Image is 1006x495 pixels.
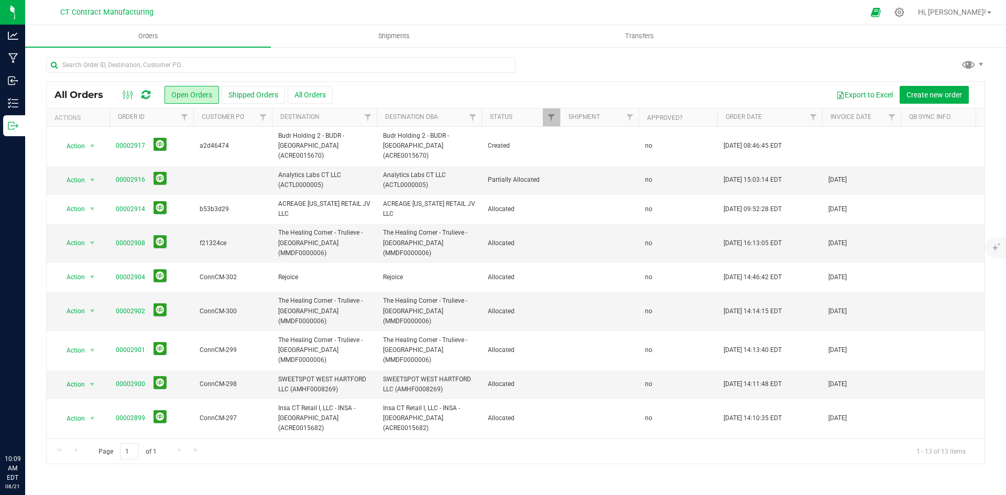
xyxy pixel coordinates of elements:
[828,345,847,355] span: [DATE]
[54,114,105,122] div: Actions
[488,238,554,248] span: Allocated
[724,141,782,151] span: [DATE] 08:46:45 EDT
[568,113,600,120] a: Shipment
[86,304,99,318] span: select
[271,25,517,47] a: Shipments
[57,236,85,250] span: Action
[116,141,145,151] a: 00002917
[116,204,145,214] a: 00002914
[726,113,762,120] a: Order Date
[383,375,475,394] span: SWEETSPOT WEST HARTFORD LLC (AMHF0008269)
[8,53,18,63] inline-svg: Manufacturing
[57,173,85,188] span: Action
[200,345,266,355] span: ConnCM-299
[488,413,554,423] span: Allocated
[385,113,438,120] a: Destination DBA
[724,306,782,316] span: [DATE] 14:14:15 EDT
[57,139,85,153] span: Action
[383,228,475,258] span: The Healing Corner - Trulieve - [GEOGRAPHIC_DATA] (MMDF0000006)
[383,403,475,434] span: Insa CT Retail I, LLC - INSA - [GEOGRAPHIC_DATA] (ACRE0015682)
[488,204,554,214] span: Allocated
[54,89,114,101] span: All Orders
[828,379,847,389] span: [DATE]
[828,413,847,423] span: [DATE]
[383,296,475,326] span: The Healing Corner - Trulieve - [GEOGRAPHIC_DATA] (MMDF0000006)
[116,175,145,185] a: 00002916
[86,139,99,153] span: select
[116,272,145,282] a: 00002904
[383,131,475,161] span: Budr Holding 2 - BUDR - [GEOGRAPHIC_DATA] (ACRE0015670)
[908,443,974,459] span: 1 - 13 of 13 items
[828,272,847,282] span: [DATE]
[8,98,18,108] inline-svg: Inventory
[724,413,782,423] span: [DATE] 14:10:35 EDT
[645,238,652,248] span: no
[116,379,145,389] a: 00002900
[724,379,782,389] span: [DATE] 14:11:48 EDT
[621,108,639,126] a: Filter
[57,411,85,426] span: Action
[86,411,99,426] span: select
[828,306,847,316] span: [DATE]
[57,270,85,284] span: Action
[165,86,219,104] button: Open Orders
[86,343,99,358] span: select
[116,238,145,248] a: 00002908
[364,31,424,41] span: Shipments
[278,170,370,190] span: Analytics Labs CT LLC (ACTL0000005)
[86,270,99,284] span: select
[200,204,266,214] span: b53b3d29
[278,335,370,366] span: The Healing Corner - Trulieve - [GEOGRAPHIC_DATA] (MMDF0000006)
[278,131,370,161] span: Budr Holding 2 - BUDR - [GEOGRAPHIC_DATA] (ACRE0015670)
[57,343,85,358] span: Action
[8,30,18,41] inline-svg: Analytics
[5,454,20,482] p: 10:09 AM EDT
[86,377,99,392] span: select
[864,2,888,23] span: Open Ecommerce Menu
[724,204,782,214] span: [DATE] 09:52:28 EDT
[488,345,554,355] span: Allocated
[278,272,370,282] span: Rejoice
[200,413,266,423] span: ConnCM-297
[116,413,145,423] a: 00002899
[200,141,266,151] span: a2d46474
[222,86,285,104] button: Shipped Orders
[116,306,145,316] a: 00002902
[383,170,475,190] span: Analytics Labs CT LLC (ACTL0000005)
[278,375,370,394] span: SWEETSPOT WEST HARTFORD LLC (AMHF0008269)
[278,403,370,434] span: Insa CT Retail I, LLC - INSA - [GEOGRAPHIC_DATA] (ACRE0015682)
[828,204,847,214] span: [DATE]
[116,345,145,355] a: 00002901
[57,202,85,216] span: Action
[86,236,99,250] span: select
[278,296,370,326] span: The Healing Corner - Trulieve - [GEOGRAPHIC_DATA] (MMDF0000006)
[645,413,652,423] span: no
[645,379,652,389] span: no
[86,173,99,188] span: select
[200,238,266,248] span: f21324ce
[647,114,683,122] a: Approved?
[645,175,652,185] span: no
[120,443,139,459] input: 1
[828,175,847,185] span: [DATE]
[202,113,244,120] a: Customer PO
[488,272,554,282] span: Allocated
[724,238,782,248] span: [DATE] 16:13:05 EDT
[383,272,475,282] span: Rejoice
[124,31,172,41] span: Orders
[288,86,333,104] button: All Orders
[255,108,272,126] a: Filter
[464,108,482,126] a: Filter
[200,306,266,316] span: ConnCM-300
[359,108,377,126] a: Filter
[488,175,554,185] span: Partially Allocated
[25,25,271,47] a: Orders
[46,57,516,73] input: Search Order ID, Destination, Customer PO...
[8,75,18,86] inline-svg: Inbound
[906,91,962,99] span: Create new order
[645,272,652,282] span: no
[57,304,85,318] span: Action
[645,141,652,151] span: no
[830,113,871,120] a: Invoice Date
[829,86,900,104] button: Export to Excel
